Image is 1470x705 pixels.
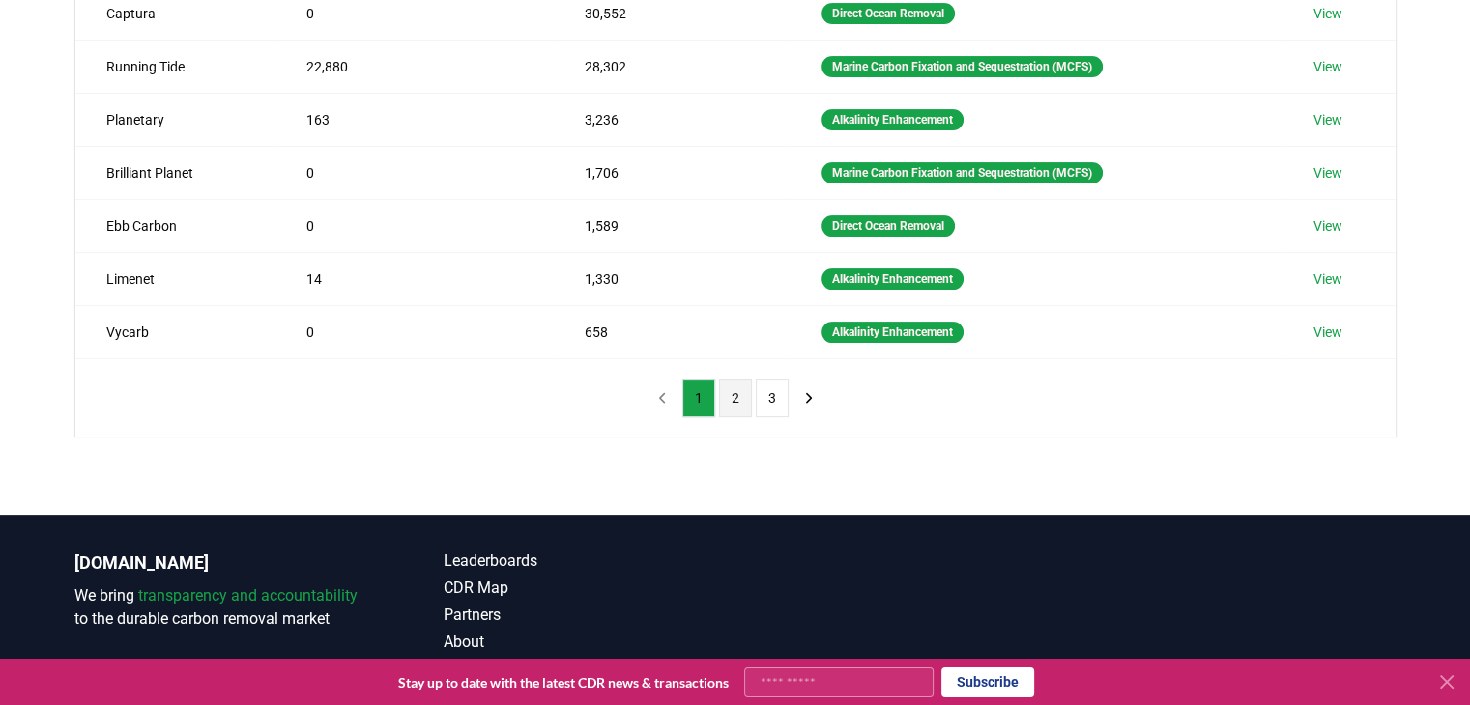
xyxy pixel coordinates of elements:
[444,550,735,573] a: Leaderboards
[719,379,752,417] button: 2
[444,577,735,600] a: CDR Map
[821,56,1103,77] div: Marine Carbon Fixation and Sequestration (MCFS)
[1312,4,1341,23] a: View
[821,3,955,24] div: Direct Ocean Removal
[444,604,735,627] a: Partners
[75,305,275,358] td: Vycarb
[275,40,554,93] td: 22,880
[1312,323,1341,342] a: View
[554,252,791,305] td: 1,330
[821,215,955,237] div: Direct Ocean Removal
[444,658,735,681] a: Blog
[821,322,964,343] div: Alkalinity Enhancement
[1312,216,1341,236] a: View
[554,93,791,146] td: 3,236
[275,146,554,199] td: 0
[554,40,791,93] td: 28,302
[1312,163,1341,183] a: View
[821,162,1103,183] div: Marine Carbon Fixation and Sequestration (MCFS)
[275,252,554,305] td: 14
[75,93,275,146] td: Planetary
[444,631,735,654] a: About
[821,268,964,290] div: Alkalinity Enhancement
[275,305,554,358] td: 0
[75,199,275,252] td: Ebb Carbon
[1312,110,1341,129] a: View
[554,305,791,358] td: 658
[138,586,358,605] span: transparency and accountability
[74,584,366,631] p: We bring to the durable carbon removal market
[682,379,715,417] button: 1
[554,199,791,252] td: 1,589
[74,550,366,577] p: [DOMAIN_NAME]
[275,199,554,252] td: 0
[554,146,791,199] td: 1,706
[75,40,275,93] td: Running Tide
[821,109,964,130] div: Alkalinity Enhancement
[1312,269,1341,289] a: View
[75,146,275,199] td: Brilliant Planet
[756,379,789,417] button: 3
[793,379,825,417] button: next page
[75,252,275,305] td: Limenet
[1312,57,1341,76] a: View
[275,93,554,146] td: 163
